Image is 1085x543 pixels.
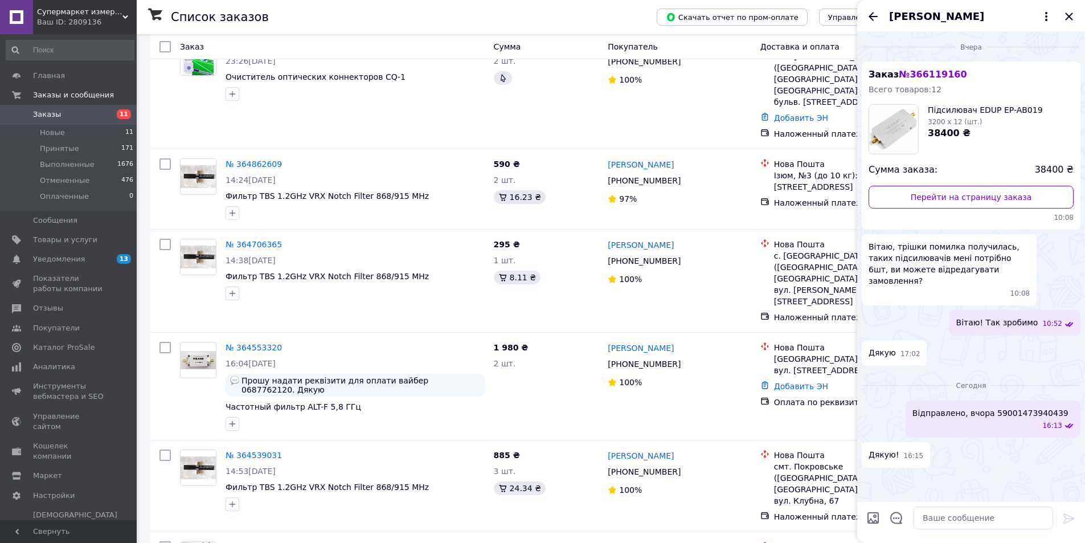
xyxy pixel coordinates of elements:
[619,194,637,203] span: 97%
[869,69,967,80] span: Заказ
[869,164,937,177] span: Сумма заказа:
[956,43,986,52] span: Вчера
[33,491,75,501] span: Настройки
[608,450,674,462] a: [PERSON_NAME]
[33,215,77,226] span: Сообщения
[774,170,934,193] div: Ізюм, №3 (до 10 кг): вул. [STREET_ADDRESS]
[37,7,122,17] span: Супермаркет измерительных приборов AllTest
[33,510,117,541] span: [DEMOGRAPHIC_DATA] и счета
[226,467,276,476] span: 14:53[DATE]
[869,213,1074,223] span: 10:08 11.10.2025
[869,449,899,461] span: Дякую!
[40,128,65,138] span: Новые
[774,382,828,391] a: Добавить ЭН
[33,411,105,432] span: Управление сайтом
[180,158,216,195] a: Фото товару
[889,9,984,24] span: [PERSON_NAME]
[956,317,1038,329] span: Вітаю! Так зробимо
[774,113,828,123] a: Добавить ЭН
[774,450,934,461] div: Нова Пошта
[117,109,131,119] span: 11
[862,41,1080,52] div: 11.10.2025
[33,342,95,353] span: Каталог ProSale
[494,481,546,495] div: 24.34 ₴
[928,104,1043,116] span: Підсилювач EDUP EP-AB019
[619,378,642,387] span: 100%
[1042,421,1062,431] span: 16:13 12.10.2025
[226,175,276,185] span: 14:24[DATE]
[608,42,658,51] span: Покупатель
[494,271,541,284] div: 8.11 ₴
[494,42,521,51] span: Сумма
[181,165,216,188] img: Фото товару
[869,347,896,359] span: Дякую
[181,456,216,479] img: Фото товару
[230,376,239,385] img: :speech_balloon:
[904,451,924,461] span: 16:15 12.10.2025
[608,159,674,170] a: [PERSON_NAME]
[1035,164,1074,177] span: 38400 ₴
[33,323,80,333] span: Покупатели
[181,351,216,370] img: Фото товару
[889,511,904,525] button: Открыть шаблоны ответов
[117,254,131,264] span: 13
[181,246,216,268] img: Фото товару
[494,451,520,460] span: 885 ₴
[171,10,269,24] h1: Список заказов
[774,461,934,507] div: смт. Покровське ([GEOGRAPHIC_DATA], [GEOGRAPHIC_DATA].), №3 (до 30 кг): вул. Клубна, 67
[180,42,204,51] span: Заказ
[608,342,674,354] a: [PERSON_NAME]
[666,12,799,22] span: Скачать отчет по пром-оплате
[952,381,991,391] span: Сегодня
[774,250,934,307] div: с. [GEOGRAPHIC_DATA] ([GEOGRAPHIC_DATA], [GEOGRAPHIC_DATA].), №1 (до 200 кг): вул. [PERSON_NAME][...
[494,160,520,169] span: 590 ₴
[121,144,133,154] span: 171
[774,158,934,170] div: Нова Пошта
[494,190,546,204] div: 16.23 ₴
[866,10,880,23] button: Назад
[180,450,216,486] a: Фото товару
[33,303,63,313] span: Отзывы
[226,56,276,66] span: 23:26[DATE]
[6,40,134,60] input: Поиск
[862,379,1080,391] div: 12.10.2025
[226,451,282,460] a: № 364539031
[226,72,406,81] a: Очиститель оптических коннекторов CQ-1
[869,105,918,154] img: 5564078753_w1000_h1000_pidsilyuvach-edup-ep-ab019.jpg
[33,273,105,294] span: Показатели работы компании
[226,483,429,492] a: Фильтр TBS 1.2GHz VRX Notch Filter 868/915 MHz
[928,118,982,126] span: 3200 x 12 (шт.)
[40,160,95,170] span: Выполненные
[40,175,89,186] span: Отмененные
[819,9,927,26] button: Управление статусами
[33,109,61,120] span: Заказы
[117,160,133,170] span: 1676
[40,144,79,154] span: Принятые
[774,197,934,209] div: Наложенный платеж
[33,90,114,100] span: Заказы и сообщения
[605,54,683,70] div: [PHONE_NUMBER]
[226,272,429,281] a: Фильтр TBS 1.2GHz VRX Notch Filter 868/915 MHz
[605,253,683,269] div: [PHONE_NUMBER]
[1042,319,1062,329] span: 10:52 11.10.2025
[828,13,918,22] span: Управление статусами
[774,353,934,376] div: [GEOGRAPHIC_DATA], №24 (до 30 кг): вул. [STREET_ADDRESS]
[40,191,89,202] span: Оплаченные
[33,71,65,81] span: Главная
[928,128,971,138] span: 38400 ₴
[774,342,934,353] div: Нова Пошта
[889,9,1053,24] button: [PERSON_NAME]
[33,235,97,245] span: Товары и услуги
[605,356,683,372] div: [PHONE_NUMBER]
[226,240,282,249] a: № 364706365
[226,191,429,201] a: Фильтр TBS 1.2GHz VRX Notch Filter 868/915 MHz
[899,69,967,80] span: № 366119160
[774,511,934,522] div: Наложенный платеж
[869,241,1030,287] span: Вітаю, трішки помилка получилась, таких підсилювачів мені потрібно 6шт, ви можете відредагувати з...
[774,128,934,140] div: Наложенный платеж
[494,343,529,352] span: 1 980 ₴
[619,485,642,495] span: 100%
[121,175,133,186] span: 476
